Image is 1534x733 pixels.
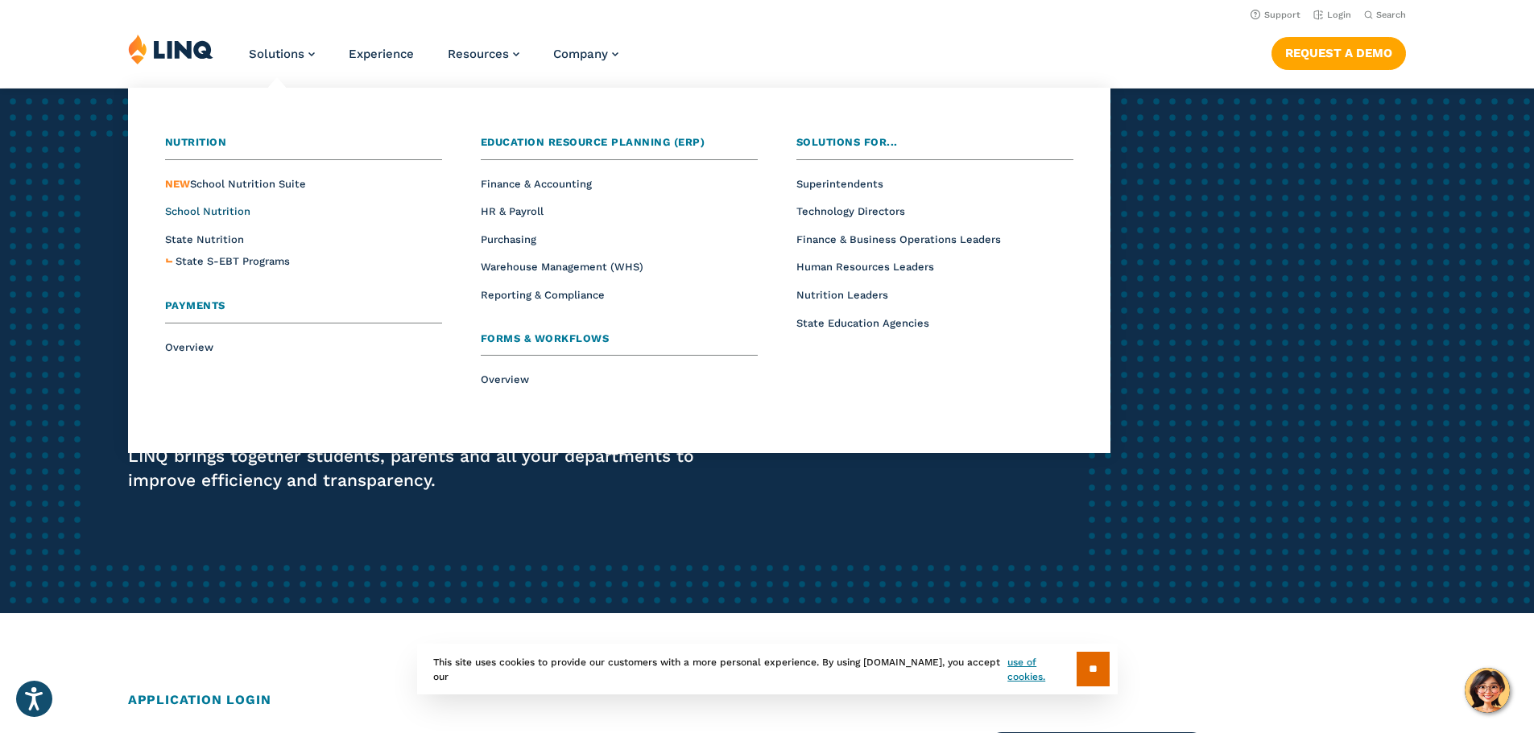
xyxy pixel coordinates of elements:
div: This site uses cookies to provide our customers with a more personal experience. By using [DOMAIN... [417,644,1118,694]
span: State S-EBT Programs [176,255,290,267]
span: Forms & Workflows [481,332,610,344]
a: Technology Directors [796,205,905,217]
a: State S-EBT Programs [176,253,290,270]
a: Overview [165,341,213,353]
img: LINQ | K‑12 Software [128,34,213,64]
a: State Nutrition [165,233,244,245]
span: Nutrition [165,136,227,148]
p: LINQ brings together students, parents and all your departments to improve efficiency and transpa... [128,444,719,492]
a: Finance & Accounting [481,178,592,190]
a: Nutrition [165,134,442,160]
span: NEW [165,178,190,190]
nav: Button Navigation [1271,34,1406,69]
a: use of cookies. [1007,655,1076,684]
span: Search [1376,10,1406,20]
span: School Nutrition Suite [165,178,306,190]
a: NEWSchool Nutrition Suite [165,178,306,190]
a: HR & Payroll [481,205,544,217]
a: Support [1251,10,1300,20]
a: Forms & Workflows [481,331,758,356]
a: Payments [165,298,442,323]
a: Reporting & Compliance [481,289,605,301]
a: Education Resource Planning (ERP) [481,134,758,160]
span: Resources [448,47,509,61]
a: Nutrition Leaders [796,289,888,301]
a: Overview [481,373,529,385]
a: Purchasing [481,233,536,245]
a: Warehouse Management (WHS) [481,261,643,273]
a: Request a Demo [1271,37,1406,69]
a: Resources [448,47,519,61]
span: Education Resource Planning (ERP) [481,136,705,148]
a: Experience [349,47,414,61]
span: Payments [165,299,225,311]
a: Human Resources Leaders [796,261,934,273]
a: State Education Agencies [796,317,929,329]
a: Finance & Business Operations Leaders [796,233,1001,245]
nav: Primary Navigation [249,34,618,87]
a: Solutions for... [796,134,1073,160]
a: Superintendents [796,178,883,190]
a: Company [553,47,618,61]
a: Login [1313,10,1351,20]
button: Open Search Bar [1364,9,1406,21]
a: Solutions [249,47,315,61]
span: Company [553,47,608,61]
a: School Nutrition [165,205,250,217]
span: Solutions [249,47,304,61]
span: Solutions for... [796,136,898,148]
button: Hello, have a question? Let’s chat. [1465,668,1510,713]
